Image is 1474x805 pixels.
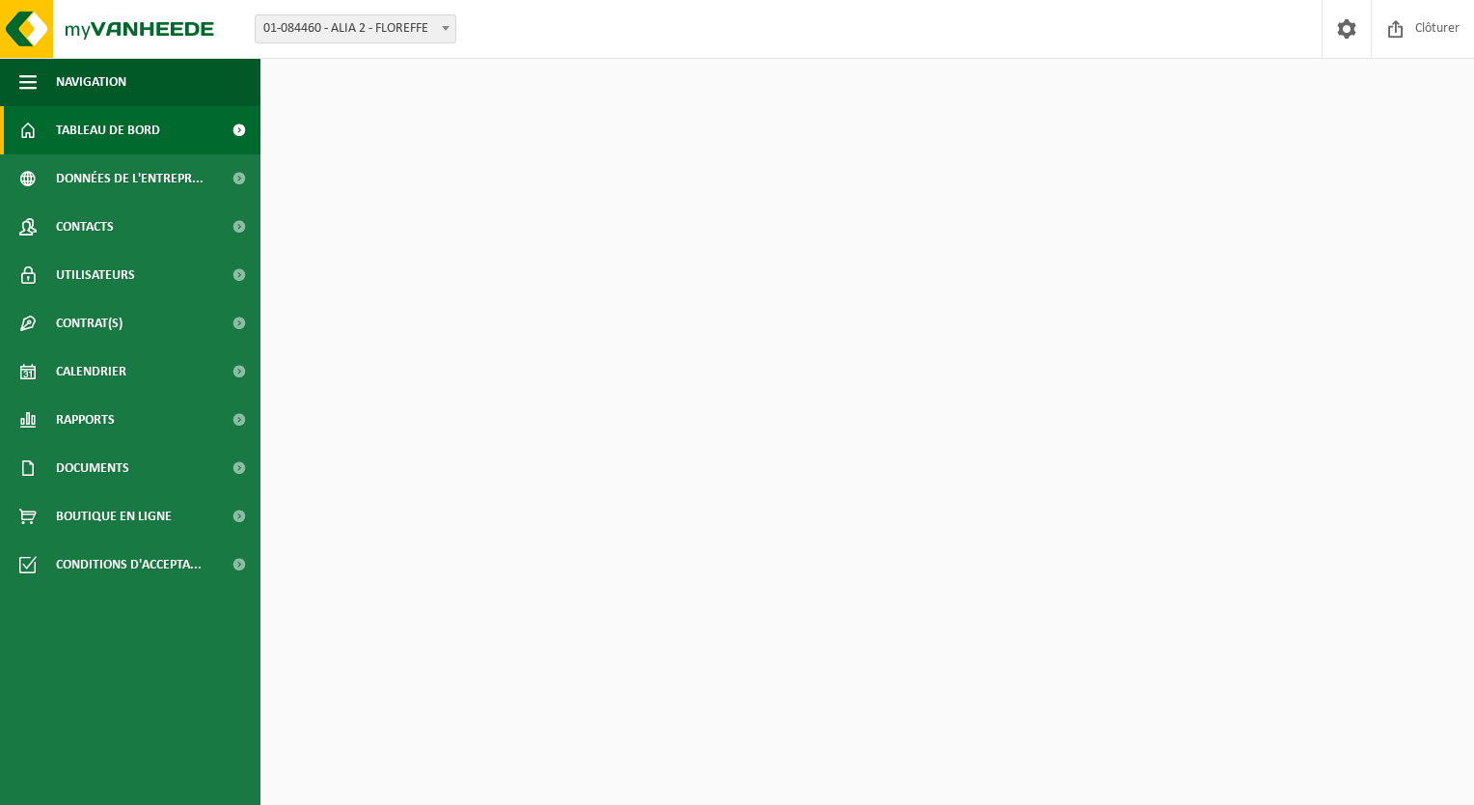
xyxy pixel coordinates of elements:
span: Tableau de bord [56,106,160,154]
span: Conditions d'accepta... [56,541,202,589]
span: Utilisateurs [56,251,135,299]
span: Contrat(s) [56,299,123,347]
span: Données de l'entrepr... [56,154,204,203]
span: 01-084460 - ALIA 2 - FLOREFFE [256,15,455,42]
span: Contacts [56,203,114,251]
span: 01-084460 - ALIA 2 - FLOREFFE [255,14,456,43]
span: Documents [56,444,129,492]
span: Rapports [56,396,115,444]
span: Navigation [56,58,126,106]
span: Calendrier [56,347,126,396]
span: Boutique en ligne [56,492,172,541]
